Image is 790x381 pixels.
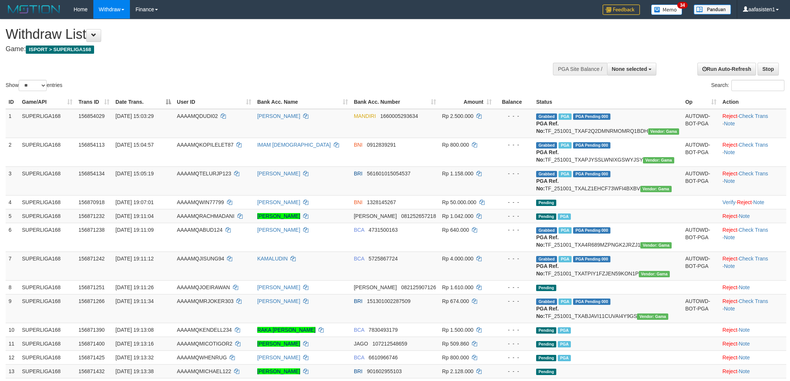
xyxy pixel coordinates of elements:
[498,170,530,177] div: - - -
[367,171,411,177] span: Copy 561601015054537 to clipboard
[354,355,364,360] span: BCA
[442,113,473,119] span: Rp 2.500.000
[78,341,105,347] span: 156871400
[682,252,719,280] td: AUTOWD-BOT-PGA
[19,280,75,294] td: SUPERLIGA168
[6,323,19,337] td: 10
[722,227,737,233] a: Reject
[719,364,786,378] td: ·
[498,284,530,291] div: - - -
[722,327,737,333] a: Reject
[115,142,153,148] span: [DATE] 15:04:57
[367,298,411,304] span: Copy 151301002287509 to clipboard
[442,213,473,219] span: Rp 1.042.000
[498,326,530,334] div: - - -
[442,142,469,148] span: Rp 800.000
[559,142,572,149] span: Marked by aafchhiseyha
[639,271,670,277] span: Vendor URL: https://trx31.1velocity.biz
[536,234,559,248] b: PGA Ref. No:
[78,199,105,205] span: 156870918
[739,113,768,119] a: Check Trans
[174,95,254,109] th: User ID: activate to sort column ascending
[6,166,19,195] td: 3
[724,234,735,240] a: Note
[6,4,62,15] img: MOTION_logo.png
[722,355,737,360] a: Reject
[6,364,19,378] td: 13
[19,323,75,337] td: SUPERLIGA168
[558,213,571,220] span: Marked by aafheankoy
[19,166,75,195] td: SUPERLIGA168
[177,298,234,304] span: AAAAMQMRJOKER303
[536,341,556,347] span: Pending
[112,95,174,109] th: Date Trans.: activate to sort column descending
[19,95,75,109] th: Game/API: activate to sort column ascending
[533,138,682,166] td: TF_251001_TXAPJYSSLWNIXGSWYJSY
[722,341,737,347] a: Reject
[442,256,473,262] span: Rp 4.000.000
[115,298,153,304] span: [DATE] 19:11:34
[722,256,737,262] a: Reject
[573,171,610,177] span: PGA Pending
[115,227,153,233] span: [DATE] 19:11:09
[719,209,786,223] td: ·
[78,171,105,177] span: 156854134
[682,166,719,195] td: AUTOWD-BOT-PGA
[553,63,607,75] div: PGA Site Balance /
[257,142,331,148] a: IMAM [DEMOGRAPHIC_DATA]
[78,284,105,290] span: 156871251
[498,340,530,347] div: - - -
[719,252,786,280] td: · ·
[6,138,19,166] td: 2
[19,223,75,252] td: SUPERLIGA168
[6,95,19,109] th: ID
[719,294,786,323] td: · ·
[739,171,768,177] a: Check Trans
[368,256,398,262] span: Copy 5725867724 to clipboard
[78,142,105,148] span: 156854113
[648,128,679,135] span: Vendor URL: https://trx31.1velocity.biz
[722,142,737,148] a: Reject
[739,213,750,219] a: Note
[354,368,363,374] span: BRI
[682,95,719,109] th: Op: activate to sort column ascending
[401,213,436,219] span: Copy 081252657218 to clipboard
[498,141,530,149] div: - - -
[573,299,610,305] span: PGA Pending
[739,284,750,290] a: Note
[724,306,735,312] a: Note
[19,337,75,350] td: SUPERLIGA168
[682,294,719,323] td: AUTOWD-BOT-PGA
[533,95,682,109] th: Status
[724,263,735,269] a: Note
[254,95,351,109] th: Bank Acc. Name: activate to sort column ascending
[78,227,105,233] span: 156871238
[573,227,610,234] span: PGA Pending
[257,113,300,119] a: [PERSON_NAME]
[739,142,768,148] a: Check Trans
[495,95,533,109] th: Balance
[559,113,572,120] span: Marked by aafsoycanthlai
[640,186,672,192] span: Vendor URL: https://trx31.1velocity.biz
[739,227,768,233] a: Check Trans
[753,199,765,205] a: Note
[257,256,288,262] a: KAMALUDIN
[19,80,47,91] select: Showentries
[533,223,682,252] td: TF_251001_TXA4R689MZPNGK2JRZJ1
[177,355,227,360] span: AAAAMQWHENRUG
[115,341,153,347] span: [DATE] 19:13:16
[737,199,752,205] a: Reject
[6,109,19,138] td: 1
[78,327,105,333] span: 156871390
[78,298,105,304] span: 156871266
[442,355,469,360] span: Rp 800.000
[354,113,376,119] span: MANDIRI
[442,368,473,374] span: Rp 2.128.000
[19,364,75,378] td: SUPERLIGA168
[559,171,572,177] span: Marked by aafsengchandara
[78,256,105,262] span: 156871242
[711,80,784,91] label: Search:
[19,109,75,138] td: SUPERLIGA168
[6,209,19,223] td: 5
[177,142,234,148] span: AAAAMQKOPILELET87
